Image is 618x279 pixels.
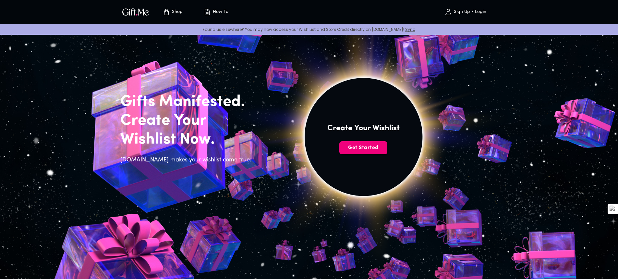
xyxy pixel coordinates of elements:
button: Store page [155,2,190,22]
a: Sync [405,27,415,32]
h2: Gifts Manifested. [120,93,255,111]
h6: [DOMAIN_NAME] makes your wishlist come true. [120,156,255,165]
h2: Create Your [120,111,255,130]
h4: Create Your Wishlist [327,123,400,133]
span: Get Started [339,144,387,151]
button: How To [198,2,234,22]
p: Found us elsewhere? You may now access your Wish List and Store Credit directly on [DOMAIN_NAME]! [5,27,613,32]
h2: Wishlist Now. [120,130,255,149]
button: Sign Up / Login [433,2,498,22]
button: GiftMe Logo [120,8,151,16]
p: How To [211,9,228,15]
img: GiftMe Logo [121,7,150,17]
p: Shop [170,9,183,15]
img: how-to.svg [203,8,211,16]
p: Sign Up / Login [452,9,486,15]
button: Get Started [339,141,387,154]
